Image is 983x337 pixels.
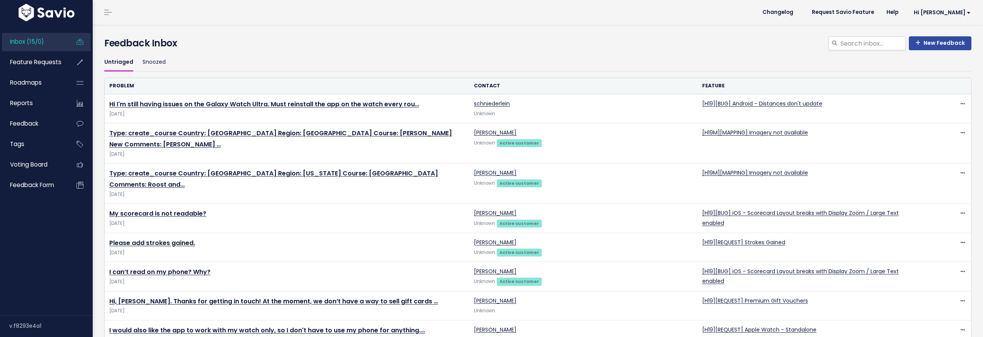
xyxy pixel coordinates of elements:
[474,238,516,246] a: [PERSON_NAME]
[2,115,64,133] a: Feedback
[880,7,905,18] a: Help
[474,100,510,107] a: schniederlein
[9,316,93,336] div: v.f8293e4a1
[469,78,697,94] th: Contact
[840,36,906,50] input: Search inbox...
[497,139,542,146] a: Active customer
[474,326,516,334] a: [PERSON_NAME]
[499,140,539,146] strong: Active customer
[109,297,438,306] a: Hi, [PERSON_NAME]. Thanks for getting in touch! At the moment, we don’t have a way to sell gift c...
[10,99,33,107] span: Reports
[109,169,438,189] a: Type: create_course Country: [GEOGRAPHIC_DATA] Region: [US_STATE] Course: [GEOGRAPHIC_DATA] Comme...
[2,156,64,174] a: Voting Board
[109,191,465,199] span: [DATE]
[109,249,465,257] span: [DATE]
[2,74,64,92] a: Roadmaps
[2,33,64,51] a: Inbox (15/0)
[105,78,469,94] th: Problem
[497,219,542,227] a: Active customer
[2,135,64,153] a: Tags
[497,179,542,187] a: Active customer
[702,326,817,334] a: [H19][REQUEST] Apple Watch - Standalone
[474,111,495,117] span: Unknown
[698,78,925,94] th: Feature
[702,169,808,177] a: [H19M][MAPPING] Imagery not available
[109,110,465,118] span: [DATE]
[109,100,419,109] a: Hi I'm still having issues on the Galaxy Watch Ultra. Must reinstall the app on the watch every rou…
[702,267,899,285] a: [H19][BUG] iOS - Scorecard Layout breaks with Display Zoom / Large Text enabled
[474,297,516,305] a: [PERSON_NAME]
[702,238,785,246] a: [H19][REQUEST] Strokes Gained
[10,160,48,168] span: Voting Board
[474,308,495,314] span: Unknown
[474,278,495,284] span: Unknown
[143,53,166,71] a: Snoozed
[914,10,971,15] span: Hi [PERSON_NAME]
[104,36,971,50] h4: Feedback Inbox
[2,53,64,71] a: Feature Requests
[109,220,465,228] span: [DATE]
[702,209,899,226] a: [H19][BUG] iOS - Scorecard Layout breaks with Display Zoom / Large Text enabled
[909,36,971,50] a: New Feedback
[702,100,822,107] a: [H19][BUG] Android - Distances don't update
[474,140,495,146] span: Unknown
[806,7,880,18] a: Request Savio Feature
[762,10,793,15] span: Changelog
[2,176,64,194] a: Feedback form
[10,78,42,87] span: Roadmaps
[2,94,64,112] a: Reports
[17,4,76,21] img: logo-white.9d6f32f41409.svg
[499,180,539,186] strong: Active customer
[109,150,465,158] span: [DATE]
[109,238,195,247] a: Please add strokes gained.
[474,220,495,226] span: Unknown
[474,267,516,275] a: [PERSON_NAME]
[474,249,495,255] span: Unknown
[497,277,542,285] a: Active customer
[109,209,206,218] a: My scorecard is not readable?
[10,140,24,148] span: Tags
[474,209,516,217] a: [PERSON_NAME]
[499,249,539,255] strong: Active customer
[109,307,465,315] span: [DATE]
[109,267,211,276] a: I can’t read on my phone? Why?
[905,7,977,19] a: Hi [PERSON_NAME]
[104,53,133,71] a: Untriaged
[497,248,542,256] a: Active customer
[499,278,539,284] strong: Active customer
[109,129,452,149] a: Type: create_course Country: [GEOGRAPHIC_DATA] Region: [GEOGRAPHIC_DATA] Course: [PERSON_NAME] Ne...
[109,278,465,286] span: [DATE]
[474,180,495,186] span: Unknown
[474,129,516,136] a: [PERSON_NAME]
[109,326,425,335] a: I would also like the app to work with my watch only, so I don't have to use my phone for anything.…
[702,129,808,136] a: [H19M][MAPPING] Imagery not available
[10,58,61,66] span: Feature Requests
[10,37,44,46] span: Inbox (15/0)
[10,119,38,128] span: Feedback
[104,53,971,71] ul: Filter feature requests
[702,297,808,305] a: [H19][REQUEST] Premium Gift Vouchers
[499,220,539,226] strong: Active customer
[10,181,54,189] span: Feedback form
[474,169,516,177] a: [PERSON_NAME]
